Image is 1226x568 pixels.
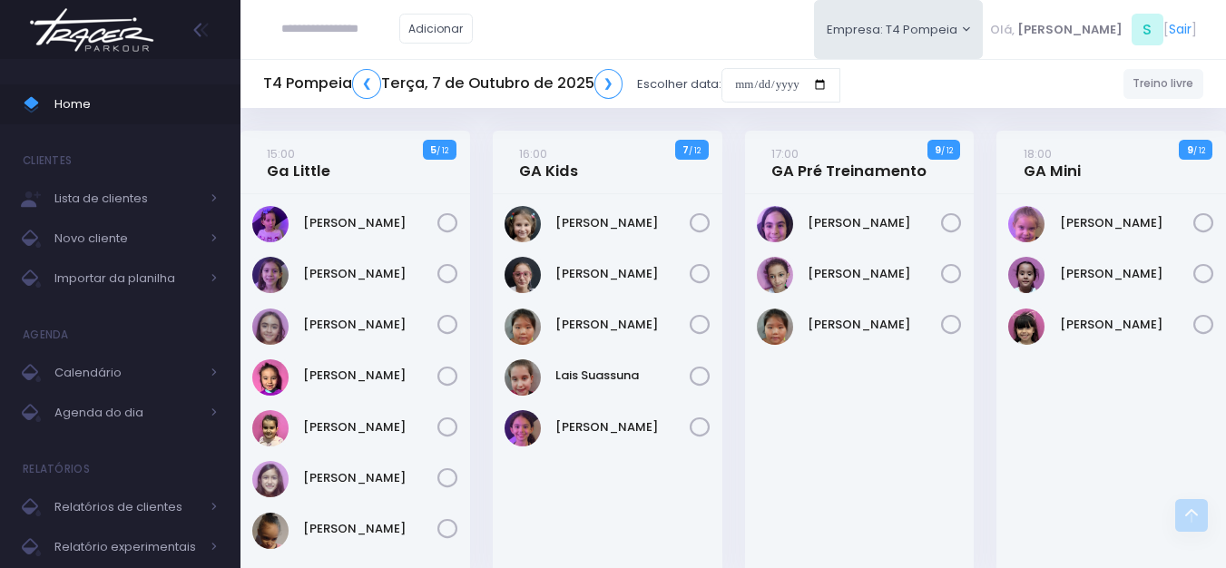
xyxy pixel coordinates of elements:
[252,359,289,396] img: Júlia Meneguim Merlo
[1024,144,1081,181] a: 18:00GA Mini
[808,214,942,232] a: [PERSON_NAME]
[267,144,330,181] a: 15:00Ga Little
[303,469,437,487] a: [PERSON_NAME]
[54,401,200,425] span: Agenda do dia
[555,214,690,232] a: [PERSON_NAME]
[682,142,689,157] strong: 7
[1008,206,1045,242] img: Bella Mandelli
[23,317,69,353] h4: Agenda
[594,69,623,99] a: ❯
[303,265,437,283] a: [PERSON_NAME]
[252,206,289,242] img: Alice Mattos
[252,513,289,549] img: Sophia Crispi Marques dos Santos
[1017,21,1123,39] span: [PERSON_NAME]
[519,145,547,162] small: 16:00
[505,206,541,242] img: Beatriz Abrell Ribeiro
[935,142,941,157] strong: 9
[252,410,289,446] img: Nicole Esteves Fabri
[1008,257,1045,293] img: Laura Lopes Rodrigues
[1123,69,1204,99] a: Treino livre
[267,145,295,162] small: 15:00
[555,265,690,283] a: [PERSON_NAME]
[505,257,541,293] img: Julia Abrell Ribeiro
[771,145,799,162] small: 17:00
[555,316,690,334] a: [PERSON_NAME]
[263,69,623,99] h5: T4 Pompeia Terça, 7 de Outubro de 2025
[54,361,200,385] span: Calendário
[303,367,437,385] a: [PERSON_NAME]
[54,227,200,250] span: Novo cliente
[1008,308,1045,345] img: Maria Eduarda Lucarine Fachini
[303,316,437,334] a: [PERSON_NAME]
[430,142,436,157] strong: 5
[263,64,840,105] div: Escolher data:
[303,418,437,436] a: [PERSON_NAME]
[555,367,690,385] a: Lais Suassuna
[252,308,289,345] img: Eloah Meneguim Tenorio
[54,495,200,519] span: Relatórios de clientes
[771,144,927,181] a: 17:00GA Pré Treinamento
[1024,145,1052,162] small: 18:00
[303,520,437,538] a: [PERSON_NAME]
[252,257,289,293] img: Antonella Zappa Marques
[505,308,541,345] img: Júlia Ayumi Tiba
[23,451,90,487] h4: Relatórios
[303,214,437,232] a: [PERSON_NAME]
[808,316,942,334] a: [PERSON_NAME]
[1060,316,1194,334] a: [PERSON_NAME]
[941,145,953,156] small: / 12
[757,257,793,293] img: Ivy Miki Miessa Guadanuci
[54,267,200,290] span: Importar da planilha
[1060,265,1194,283] a: [PERSON_NAME]
[757,206,793,242] img: Antonella Rossi Paes Previtalli
[983,9,1203,50] div: [ ]
[990,21,1015,39] span: Olá,
[808,265,942,283] a: [PERSON_NAME]
[399,14,474,44] a: Adicionar
[689,145,701,156] small: / 12
[252,461,289,497] img: Olívia Marconato Pizzo
[1193,145,1205,156] small: / 12
[519,144,578,181] a: 16:00GA Kids
[757,308,793,345] img: Júlia Ayumi Tiba
[555,418,690,436] a: [PERSON_NAME]
[1187,142,1193,157] strong: 9
[1169,20,1192,39] a: Sair
[1060,214,1194,232] a: [PERSON_NAME]
[1132,14,1163,45] span: S
[505,359,541,396] img: Lais Suassuna
[505,410,541,446] img: Lara Souza
[436,145,448,156] small: / 12
[23,142,72,179] h4: Clientes
[54,93,218,116] span: Home
[54,535,200,559] span: Relatório experimentais
[352,69,381,99] a: ❮
[54,187,200,211] span: Lista de clientes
